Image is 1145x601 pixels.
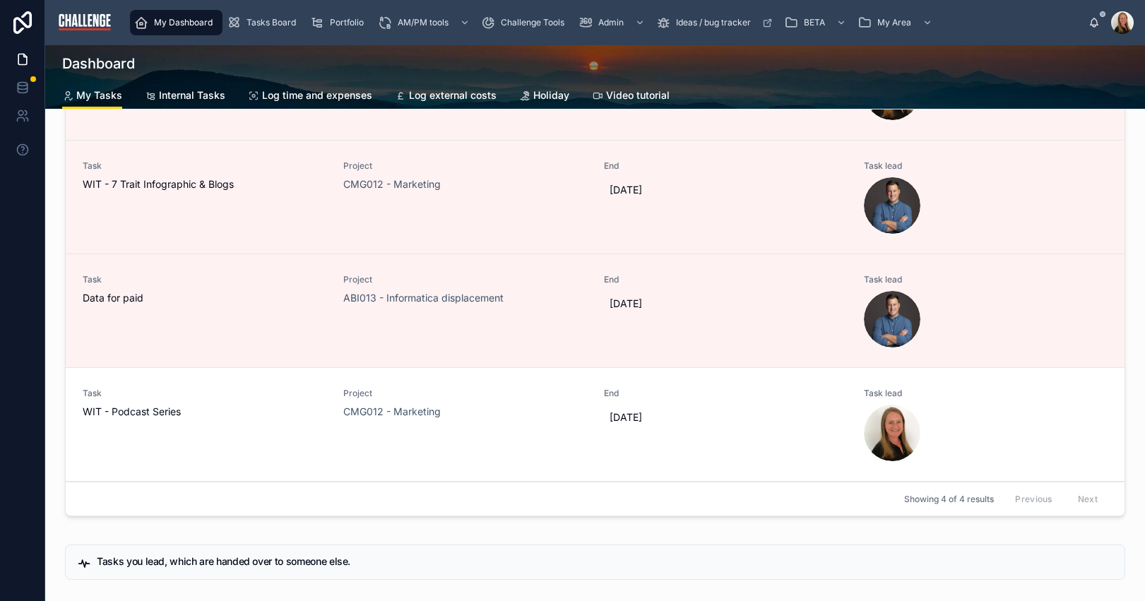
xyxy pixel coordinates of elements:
span: Task lead [864,388,1108,399]
a: Holiday [519,83,569,111]
span: [DATE] [610,183,842,197]
span: Challenge Tools [501,17,564,28]
span: End [604,160,848,172]
span: Video tutorial [606,88,670,102]
a: AM/PM tools [374,10,477,35]
span: WIT - Podcast Series [83,405,326,419]
span: My Area [877,17,911,28]
span: BETA [804,17,825,28]
a: My Tasks [62,83,122,109]
a: My Area [853,10,939,35]
h1: Dashboard [62,54,135,73]
span: My Tasks [76,88,122,102]
span: Task [83,160,326,172]
a: CMG012 - Marketing [343,177,441,191]
a: Ideas / bug tracker [652,10,780,35]
a: Log time and expenses [248,83,372,111]
a: Log external costs [395,83,497,111]
a: Video tutorial [592,83,670,111]
span: Portfolio [330,17,364,28]
span: Project [343,274,587,285]
img: App logo [57,11,113,34]
a: Portfolio [306,10,374,35]
span: Task [83,274,326,285]
span: My Dashboard [154,17,213,28]
a: CMG012 - Marketing [343,405,441,419]
a: ABI013 - Informatica displacement [343,291,504,305]
span: Task lead [864,274,1108,285]
a: Challenge Tools [477,10,574,35]
div: scrollable content [124,7,1088,38]
a: TaskWIT - Podcast SeriesProjectCMG012 - MarketingEnd[DATE]Task lead [66,368,1125,482]
a: My Dashboard [130,10,223,35]
span: Admin [598,17,624,28]
span: Log external costs [409,88,497,102]
span: Ideas / bug tracker [676,17,751,28]
span: Internal Tasks [159,88,225,102]
a: Admin [574,10,652,35]
a: TaskWIT - 7 Trait Infographic & BlogsProjectCMG012 - MarketingEnd[DATE]Task lead [66,141,1125,254]
a: Tasks Board [223,10,306,35]
span: Tasks Board [247,17,296,28]
span: Showing 4 of 4 results [904,494,994,505]
span: [DATE] [610,410,842,424]
span: End [604,274,848,285]
span: Task lead [864,160,1108,172]
span: Holiday [533,88,569,102]
span: [DATE] [610,297,842,311]
span: WIT - 7 Trait Infographic & Blogs [83,177,326,191]
span: Task [83,388,326,399]
span: Log time and expenses [262,88,372,102]
span: Project [343,160,587,172]
h5: Tasks you lead, which are handed over to someone else. [97,557,1113,566]
span: Data for paid [83,291,326,305]
span: AM/PM tools [398,17,449,28]
a: Internal Tasks [145,83,225,111]
a: TaskData for paidProjectABI013 - Informatica displacementEnd[DATE]Task lead [66,254,1125,368]
span: Project [343,388,587,399]
span: End [604,388,848,399]
a: BETA [780,10,853,35]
